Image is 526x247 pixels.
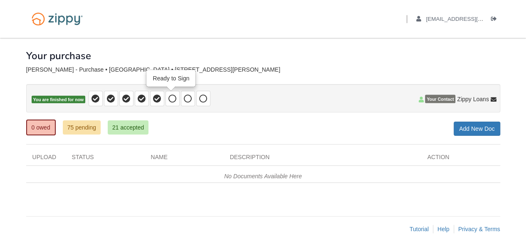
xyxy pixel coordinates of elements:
a: Tutorial [410,226,429,232]
a: edit profile [416,16,521,24]
span: Zippy Loans [457,95,489,103]
img: Logo [26,8,88,30]
span: You are finished for now [32,96,86,104]
div: [PERSON_NAME] - Purchase • [GEOGRAPHIC_DATA] • [STREET_ADDRESS][PERSON_NAME] [26,66,500,73]
a: Add New Doc [454,122,500,136]
div: Description [224,153,421,165]
a: 21 accepted [108,120,148,135]
a: Help [437,226,449,232]
span: Your Contact [425,95,455,103]
a: Log out [491,16,500,24]
em: No Documents Available Here [224,173,302,180]
h1: Your purchase [26,50,91,61]
div: Ready to Sign [147,70,195,86]
span: aaboley88@icloud.com [426,16,521,22]
div: Status [66,153,145,165]
div: Action [421,153,500,165]
a: 0 owed [26,120,56,135]
div: Name [145,153,224,165]
a: Privacy & Terms [458,226,500,232]
a: 75 pending [63,120,101,135]
div: Upload [26,153,66,165]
